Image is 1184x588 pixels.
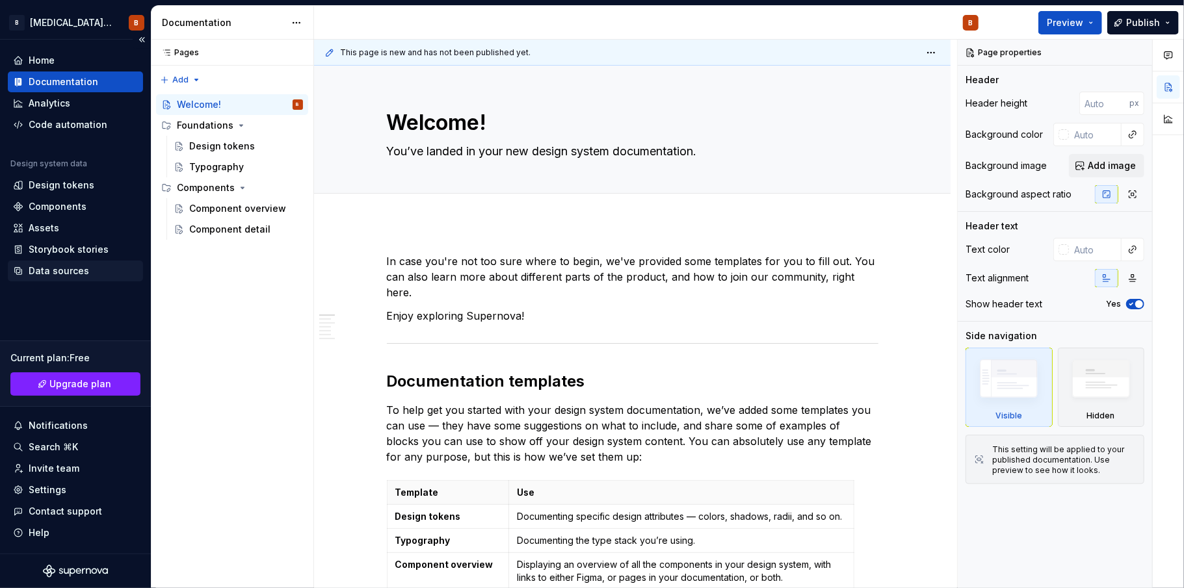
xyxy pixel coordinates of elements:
label: Yes [1106,299,1121,309]
div: Components [177,181,235,194]
div: Invite team [29,462,79,475]
a: Component detail [168,219,308,240]
p: Documenting the type stack you’re using. [517,534,846,547]
div: Foundations [177,119,233,132]
span: Publish [1126,16,1160,29]
span: Add image [1088,159,1136,172]
div: Home [29,54,55,67]
div: Text color [966,243,1010,256]
a: Welcome!B [156,94,308,115]
p: Use [517,486,846,499]
a: Settings [8,479,143,500]
div: Documentation [162,16,285,29]
span: This page is new and has not been published yet. [340,47,531,58]
button: Preview [1038,11,1102,34]
p: Documenting specific design attributes — colors, shadows, radii, and so on. [517,510,846,523]
div: Welcome! [177,98,221,111]
div: Text alignment [966,272,1029,285]
div: Background color [966,128,1043,141]
div: Header height [966,97,1027,110]
button: B[MEDICAL_DATA] OpsB [3,8,148,36]
div: Components [156,177,308,198]
div: Visible [966,348,1053,427]
button: Search ⌘K [8,437,143,457]
a: Design tokens [8,175,143,196]
div: Hidden [1058,348,1145,427]
div: Assets [29,222,59,235]
div: Header text [966,220,1018,233]
div: Background image [966,159,1047,172]
input: Auto [1079,92,1129,115]
div: Analytics [29,97,70,110]
div: Component detail [189,223,270,236]
a: Typography [168,157,308,177]
a: Upgrade plan [10,372,140,396]
button: Add image [1069,154,1144,177]
div: This setting will be applied to your published documentation. Use preview to see how it looks. [992,444,1136,476]
div: Storybook stories [29,243,109,256]
div: Design tokens [189,140,255,153]
div: [MEDICAL_DATA] Ops [30,16,113,29]
a: Analytics [8,93,143,114]
div: Code automation [29,118,107,131]
div: Hidden [1087,411,1115,421]
div: Documentation [29,75,98,88]
strong: Component overview [395,559,493,570]
div: Contact support [29,505,102,518]
a: Documentation [8,71,143,92]
div: Header [966,73,999,86]
div: Side navigation [966,329,1037,342]
input: Auto [1069,238,1122,261]
svg: Supernova Logo [43,565,108,578]
div: Component overview [189,202,286,215]
div: Settings [29,483,66,496]
a: Code automation [8,114,143,135]
p: px [1129,98,1139,109]
div: Page tree [156,94,308,240]
div: B [969,18,973,28]
a: Storybook stories [8,239,143,260]
button: Publish [1107,11,1179,34]
button: Help [8,522,143,543]
p: In case you're not too sure where to begin, we've provided some templates for you to fill out. Yo... [387,253,878,300]
button: Notifications [8,415,143,436]
p: Template [395,486,501,499]
button: Collapse sidebar [133,31,151,49]
a: Assets [8,218,143,238]
textarea: You’ve landed in your new design system documentation. [384,141,876,162]
div: Foundations [156,115,308,136]
div: Design tokens [29,179,94,192]
div: Show header text [966,298,1042,311]
div: Background aspect ratio [966,188,1072,201]
strong: Typography [395,535,451,546]
div: B [135,18,139,28]
a: Invite team [8,458,143,479]
p: Displaying an overview of all the components in your design system, with links to either Figma, o... [517,558,846,584]
span: Preview [1047,16,1083,29]
h2: Documentation templates [387,371,878,392]
div: Pages [156,47,199,58]
input: Auto [1069,123,1122,146]
p: To help get you started with your design system documentation, we’ve added some templates you can... [387,402,878,465]
textarea: Welcome! [384,107,876,138]
span: Add [172,75,189,85]
div: Typography [189,160,244,173]
a: Home [8,50,143,71]
a: Data sources [8,261,143,281]
div: Search ⌘K [29,441,78,454]
div: Notifications [29,419,88,432]
div: Components [29,200,86,213]
div: Current plan : Free [10,352,140,364]
p: Enjoy exploring Supernova! [387,308,878,324]
div: Design system data [10,159,87,169]
div: B [9,15,25,31]
div: Visible [995,411,1022,421]
div: B [296,98,300,111]
button: Contact support [8,501,143,522]
strong: Design tokens [395,511,461,522]
a: Components [8,196,143,217]
a: Design tokens [168,136,308,157]
button: Add [156,71,205,89]
div: Help [29,526,49,539]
